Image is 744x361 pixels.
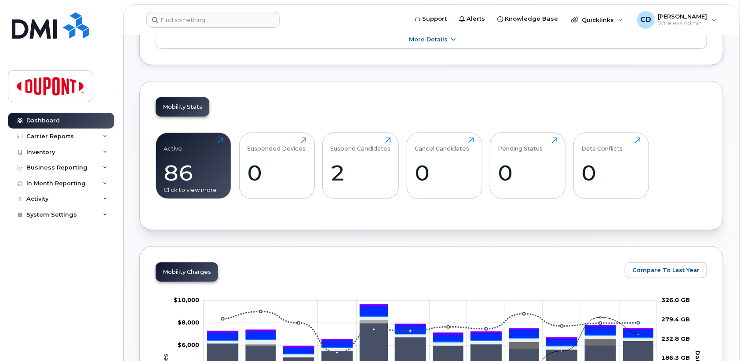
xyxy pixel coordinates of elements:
[331,137,391,152] div: Suspend Candidates
[491,10,564,28] a: Knowledge Base
[415,137,474,194] a: Cancel Candidates0
[422,15,447,23] span: Support
[331,137,391,194] a: Suspend Candidates2
[174,297,199,304] g: $0
[498,160,558,186] div: 0
[164,137,223,194] a: Active86Click to view more
[498,137,543,152] div: Pending Status
[582,16,614,23] span: Quicklinks
[178,319,199,326] g: $0
[581,137,641,194] a: Data Conflicts0
[505,15,558,23] span: Knowledge Base
[178,319,199,326] tspan: $8,000
[247,137,306,194] a: Suspended Devices0
[415,137,469,152] div: Cancel Candidates
[453,10,491,28] a: Alerts
[565,11,629,29] div: Quicklinks
[581,160,641,186] div: 0
[409,36,448,43] span: More Details
[581,137,623,152] div: Data Conflicts
[498,137,558,194] a: Pending Status0
[658,13,708,20] span: [PERSON_NAME]
[178,342,199,349] g: $0
[631,11,723,29] div: Craig Duff
[164,160,223,186] div: 86
[146,12,280,28] input: Find something...
[247,160,306,186] div: 0
[640,15,651,25] span: CD
[632,266,700,274] span: Compare To Last Year
[164,186,223,194] div: Click to view more
[658,20,708,27] span: Wireless Admin
[178,342,199,349] tspan: $6,000
[331,160,391,186] div: 2
[174,297,199,304] tspan: $10,000
[164,137,182,152] div: Active
[467,15,485,23] span: Alerts
[661,335,690,342] tspan: 232.8 GB
[247,137,306,152] div: Suspended Devices
[661,316,690,323] tspan: 279.4 GB
[408,10,453,28] a: Support
[661,297,690,304] tspan: 326.0 GB
[415,160,474,186] div: 0
[625,262,707,278] button: Compare To Last Year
